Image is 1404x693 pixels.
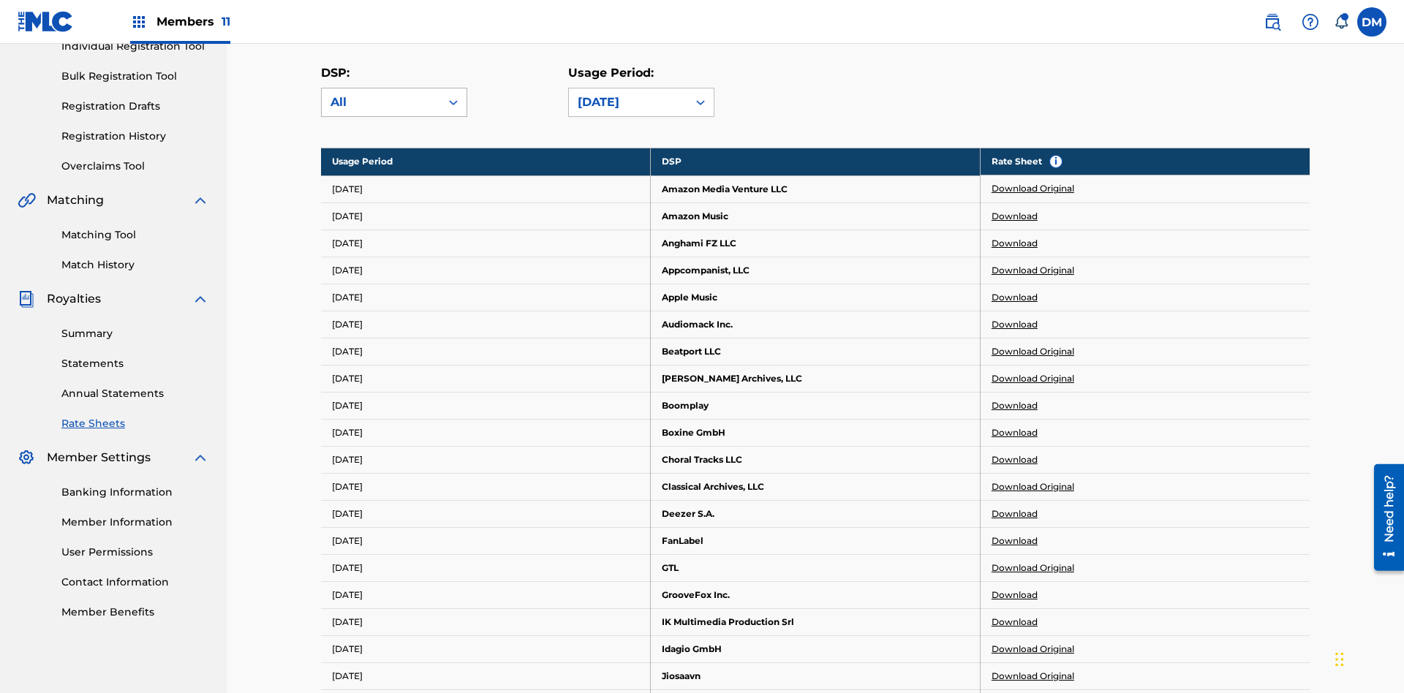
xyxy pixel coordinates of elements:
td: Appcompanist, LLC [651,257,981,284]
span: i [1050,156,1062,167]
a: Summary [61,326,209,341]
a: Registration Drafts [61,99,209,114]
img: expand [192,192,209,209]
a: Download Original [992,182,1074,195]
td: [DATE] [321,230,651,257]
iframe: Chat Widget [1331,623,1404,693]
a: Contact Information [61,575,209,590]
a: Download Original [992,264,1074,277]
td: [DATE] [321,284,651,311]
th: Rate Sheet [981,148,1310,175]
a: Download Original [992,670,1074,683]
td: Choral Tracks LLC [651,446,981,473]
a: Download [992,616,1038,629]
td: GrooveFox Inc. [651,581,981,608]
img: MLC Logo [18,11,74,32]
a: Member Benefits [61,605,209,620]
a: Download [992,318,1038,331]
label: DSP: [321,66,350,80]
div: Help [1296,7,1325,37]
td: Classical Archives, LLC [651,473,981,500]
div: Drag [1335,637,1344,681]
a: Download [992,291,1038,304]
a: Member Information [61,515,209,530]
img: Matching [18,192,36,209]
img: search [1264,13,1281,31]
td: Idagio GmbH [651,635,981,662]
a: Matching Tool [61,227,209,243]
td: [DATE] [321,257,651,284]
a: Bulk Registration Tool [61,69,209,84]
a: Banking Information [61,485,209,500]
a: Download Original [992,372,1074,385]
td: Audiomack Inc. [651,311,981,338]
a: Download [992,426,1038,439]
a: Download Original [992,561,1074,575]
td: Boomplay [651,392,981,419]
td: Deezer S.A. [651,500,981,527]
td: [DATE] [321,608,651,635]
span: Matching [47,192,104,209]
a: Individual Registration Tool [61,39,209,54]
img: Top Rightsholders [130,13,148,31]
td: [DATE] [321,635,651,662]
a: Download [992,237,1038,250]
a: Download [992,534,1038,548]
a: Download [992,507,1038,520]
td: [DATE] [321,392,651,419]
img: Member Settings [18,449,35,466]
a: Annual Statements [61,386,209,401]
td: [DATE] [321,554,651,581]
a: Match History [61,257,209,273]
img: help [1302,13,1319,31]
td: Boxine GmbH [651,419,981,446]
td: [DATE] [321,446,651,473]
th: DSP [651,148,981,175]
a: Overclaims Tool [61,159,209,174]
a: Public Search [1258,7,1287,37]
td: [DATE] [321,662,651,689]
a: Download Original [992,345,1074,358]
span: Member Settings [47,449,151,466]
span: 11 [222,15,230,29]
td: Amazon Music [651,202,981,230]
td: [DATE] [321,175,651,202]
td: [DATE] [321,202,651,230]
td: [DATE] [321,581,651,608]
td: [DATE] [321,338,651,365]
th: Usage Period [321,148,651,175]
label: Usage Period: [568,66,654,80]
td: [DATE] [321,527,651,554]
a: Download [992,453,1038,466]
img: expand [192,449,209,466]
td: IK Multimedia Production Srl [651,608,981,635]
div: User Menu [1357,7,1386,37]
span: Royalties [47,290,101,308]
td: [DATE] [321,473,651,500]
a: Download [992,399,1038,412]
div: [DATE] [578,94,679,111]
a: Download Original [992,643,1074,656]
a: Download Original [992,480,1074,493]
td: [DATE] [321,365,651,392]
td: FanLabel [651,527,981,554]
td: [DATE] [321,500,651,527]
iframe: Resource Center [1363,458,1404,578]
a: Statements [61,356,209,371]
td: Apple Music [651,284,981,311]
img: expand [192,290,209,308]
img: Royalties [18,290,35,308]
td: [DATE] [321,311,651,338]
a: Registration History [61,129,209,144]
a: Download [992,210,1038,223]
td: Beatport LLC [651,338,981,365]
div: All [331,94,431,111]
td: GTL [651,554,981,581]
a: User Permissions [61,545,209,560]
a: Download [992,588,1038,602]
a: Rate Sheets [61,416,209,431]
td: Amazon Media Venture LLC [651,175,981,202]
